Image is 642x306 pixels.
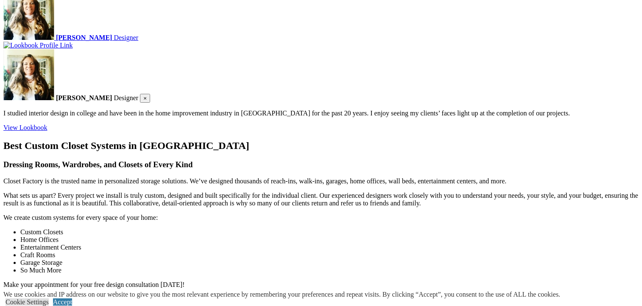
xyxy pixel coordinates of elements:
a: click here to view lookbook [3,124,47,131]
p: Make your appointment for your free design consultation [DATE]! [3,281,639,289]
span: Designer [114,34,138,41]
li: Craft Rooms [20,251,639,259]
li: So Much More [20,267,639,274]
p: We create custom systems for every space of your home: [3,214,639,222]
span: Designer [114,94,138,101]
h1: Best Custom Closet Systems in [GEOGRAPHIC_DATA] [3,140,639,152]
strong: [PERSON_NAME] [56,34,112,41]
button: Close [140,94,150,103]
p: What sets us apart? Every project we install is truly custom, designed and built specifically for... [3,192,639,207]
li: Custom Closets [20,228,639,236]
h3: Dressing Rooms, Wardrobes, and Closets of Every Kind [3,160,639,169]
img: Lookbook Profile Link [3,42,73,49]
li: Home Offices [20,236,639,244]
p: I studied interior design in college and have been in the home improvement industry in [GEOGRAPHI... [3,109,639,117]
a: Accept [53,298,72,306]
strong: [PERSON_NAME] [56,94,112,101]
li: Garage Storage [20,259,639,267]
a: Cookie Settings [6,298,49,306]
li: Entertainment Centers [20,244,639,251]
span: × [143,95,147,101]
img: closet factory designer Lynda-Hunter [3,49,54,100]
p: Closet Factory is the trusted name in personalized storage solutions. We’ve designed thousands of... [3,177,639,185]
div: We use cookies and IP address on our website to give you the most relevant experience by remember... [3,291,560,298]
